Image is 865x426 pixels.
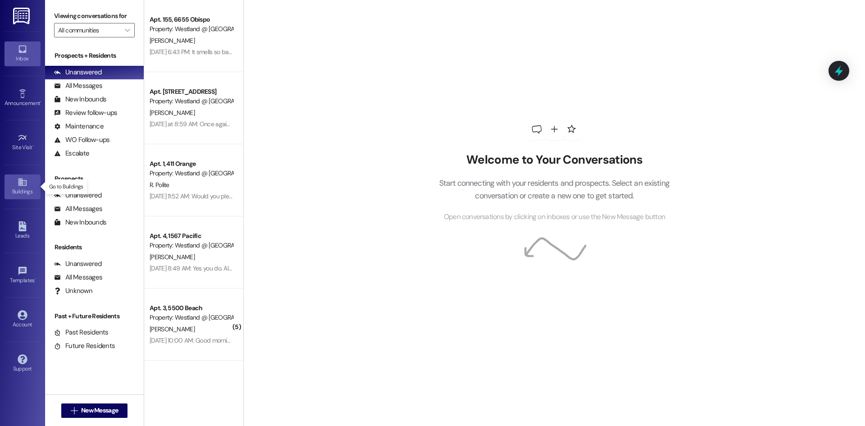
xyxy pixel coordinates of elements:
a: Account [5,307,41,332]
div: All Messages [54,81,102,91]
img: ResiDesk Logo [13,8,32,24]
div: Property: Westland @ [GEOGRAPHIC_DATA] (3388) [150,24,233,34]
span: • [32,143,34,149]
div: Unanswered [54,68,102,77]
div: Maintenance [54,122,104,131]
div: Apt. 1, 411 Orange [150,159,233,169]
div: Review follow-ups [54,108,117,118]
div: Property: Westland @ [GEOGRAPHIC_DATA] (3391) [150,96,233,106]
label: Viewing conversations for [54,9,135,23]
div: Apt. [STREET_ADDRESS] [150,87,233,96]
div: [DATE] 8:49 AM: Yes you do. Also I sent you a text about me getting a reminder of my rent payment... [150,264,627,272]
div: [DATE] 10:00 AM: Good morning we do I talk to about A custodian that keeps Using the blower downs... [150,336,532,344]
span: [PERSON_NAME] [150,253,195,261]
span: Open conversations by clicking on inboxes or use the New Message button [444,211,665,223]
div: Prospects [45,174,144,183]
a: Site Visit • [5,130,41,155]
div: Unanswered [54,191,102,200]
span: • [40,99,41,105]
div: Escalate [54,149,89,158]
div: Property: Westland @ [GEOGRAPHIC_DATA] (3360) [150,169,233,178]
span: New Message [81,406,118,415]
span: [PERSON_NAME] [150,37,195,45]
div: [DATE] 6:43 PM: It smells so bad I was able to smell it from my bedroom and knew it was the sink [150,48,401,56]
span: [PERSON_NAME] [150,325,195,333]
a: Inbox [5,41,41,66]
span: R. Polite [150,181,169,189]
div: New Inbounds [54,218,106,227]
div: Future Residents [54,341,115,351]
div: Unknown [54,286,92,296]
div: All Messages [54,204,102,214]
div: Residents [45,243,144,252]
a: Buildings [5,174,41,199]
div: All Messages [54,273,102,282]
h2: Welcome to Your Conversations [425,153,683,167]
span: [PERSON_NAME] [150,109,195,117]
div: Property: Westland @ [GEOGRAPHIC_DATA] (3394) [150,313,233,322]
p: Start connecting with your residents and prospects. Select an existing conversation or create a n... [425,177,683,202]
input: All communities [58,23,120,37]
span: • [35,276,36,282]
div: New Inbounds [54,95,106,104]
div: Past + Future Residents [45,311,144,321]
div: Unanswered [54,259,102,269]
a: Leads [5,219,41,243]
div: WO Follow-ups [54,135,109,145]
div: [DATE] 11:52 AM: Would you please take $55 off of next month"s rent because I had no choice but t... [150,192,647,200]
a: Templates • [5,263,41,288]
div: Past Residents [54,328,109,337]
div: Prospects + Residents [45,51,144,60]
div: Property: Westland @ [GEOGRAPHIC_DATA] (3297) [150,241,233,250]
a: Support [5,352,41,376]
i:  [125,27,130,34]
i:  [71,407,77,414]
div: Apt. 155, 6655 Obispo [150,15,233,24]
div: [DATE] at 8:59 AM: Once again sorry for replying so late [150,120,294,128]
button: New Message [61,403,128,418]
div: Apt. 3, 5500 Beach [150,303,233,313]
div: Apt. 4, 1567 Pacific [150,231,233,241]
p: Go to Buildings [49,183,83,191]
